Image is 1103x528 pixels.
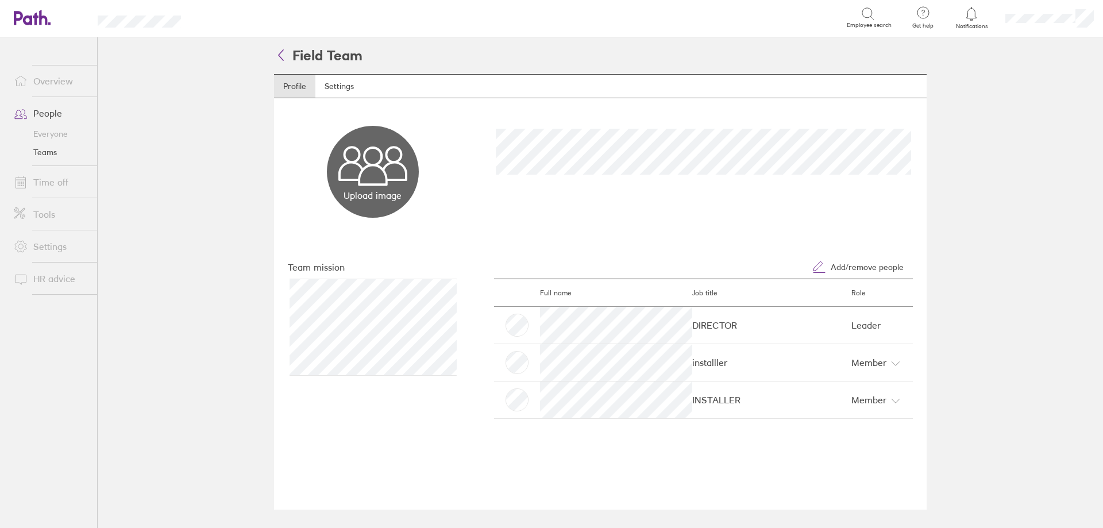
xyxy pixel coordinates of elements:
a: Overview [5,70,97,93]
button: Add/remove people [803,256,913,279]
td: INSTALLER [692,381,844,419]
a: Everyone [5,125,97,143]
a: HR advice [5,267,97,290]
span: Member [851,353,886,372]
th: Role [844,279,913,307]
span: Field Team [274,47,362,64]
td: installler [692,344,844,381]
div: Search [212,12,241,22]
h4: Team mission [288,263,457,272]
span: Get help [904,22,942,29]
span: Leader [844,319,881,331]
a: People [5,102,97,125]
th: Job title [692,279,844,307]
a: Tools [5,203,97,226]
span: Add/remove people [831,263,904,272]
button: Member [844,388,908,411]
span: Notifications [953,23,990,30]
a: Time off [5,171,97,194]
th: Full name [540,279,692,307]
span: Member [851,391,886,409]
a: Settings [315,75,363,98]
td: DIRECTOR [692,307,844,344]
a: Teams [5,143,97,161]
a: Settings [5,235,97,258]
a: Notifications [953,6,990,30]
button: Member [844,351,908,374]
span: Employee search [847,22,892,29]
a: Profile [274,75,315,98]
